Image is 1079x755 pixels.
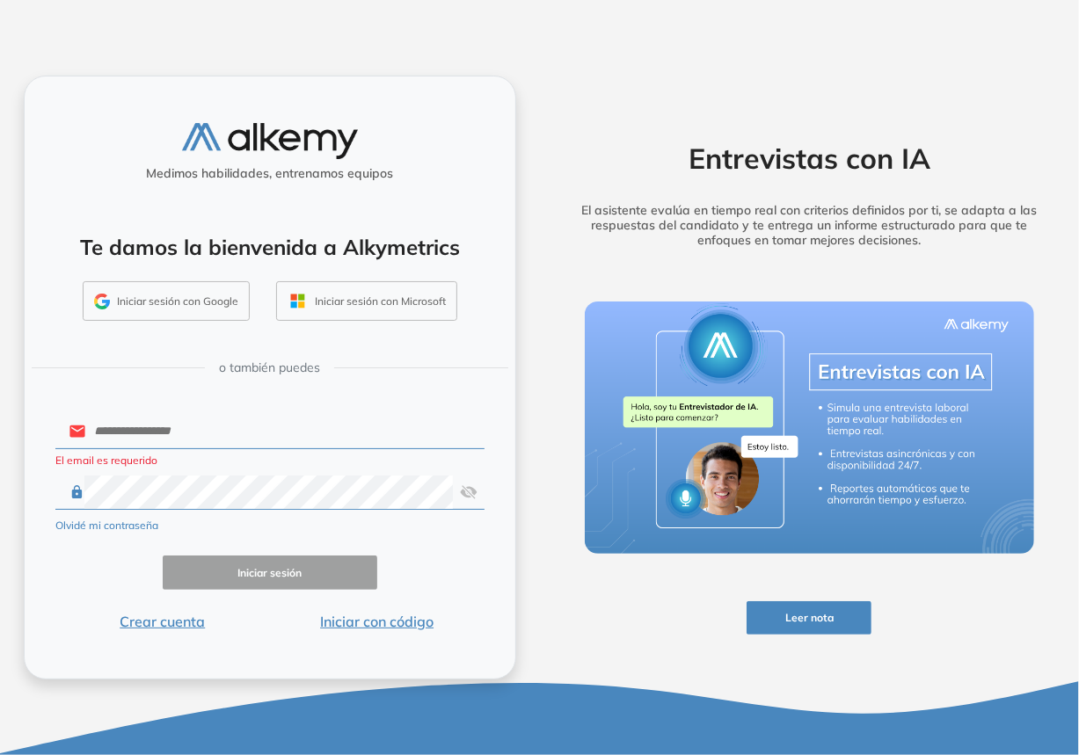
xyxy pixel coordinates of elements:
[55,518,158,534] button: Olvidé mi contraseña
[32,166,508,181] h5: Medimos habilidades, entrenamos equipos
[219,359,320,377] span: o también puedes
[585,301,1034,554] img: img-more-info
[55,611,270,632] button: Crear cuenta
[560,142,1060,175] h2: Entrevistas con IA
[94,294,110,309] img: GMAIL_ICON
[747,601,871,635] button: Leer nota
[163,555,377,590] button: Iniciar sesión
[182,123,358,159] img: logo-alkemy
[55,453,485,468] p: El email es requerido
[288,291,308,311] img: OUTLOOK_ICON
[460,476,478,509] img: asd
[276,281,457,322] button: Iniciar sesión con Microsoft
[83,281,250,322] button: Iniciar sesión con Google
[47,235,492,260] h4: Te damos la bienvenida a Alkymetrics
[270,611,485,632] button: Iniciar con código
[560,203,1060,247] h5: El asistente evalúa en tiempo real con criterios definidos por ti, se adapta a las respuestas del...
